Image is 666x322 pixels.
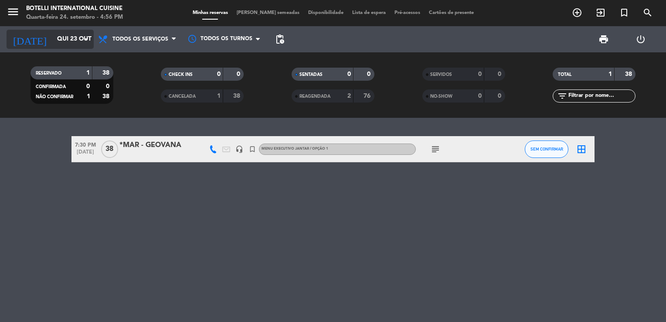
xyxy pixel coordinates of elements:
[598,34,609,45] span: print
[275,34,285,45] span: pending_actions
[7,30,53,49] i: [DATE]
[7,5,20,18] i: menu
[102,70,111,76] strong: 38
[430,94,452,99] span: NO-SHOW
[169,72,193,77] span: CHECK INS
[576,144,587,154] i: border_all
[625,71,634,77] strong: 38
[425,10,478,15] span: Cartões de presente
[87,93,90,99] strong: 1
[557,91,567,101] i: filter_list
[71,149,99,159] span: [DATE]
[106,83,111,89] strong: 0
[7,5,20,21] button: menu
[86,70,90,76] strong: 1
[498,71,503,77] strong: 0
[478,93,482,99] strong: 0
[36,71,61,75] span: RESERVADO
[81,34,92,45] i: arrow_drop_down
[304,10,348,15] span: Disponibilidade
[102,93,111,99] strong: 38
[232,10,304,15] span: [PERSON_NAME] semeadas
[299,94,330,99] span: REAGENDADA
[217,93,221,99] strong: 1
[233,93,242,99] strong: 38
[36,95,73,99] span: NÃO CONFIRMAR
[101,140,118,158] span: 38
[237,71,242,77] strong: 0
[572,7,582,18] i: add_circle_outline
[347,93,351,99] strong: 2
[430,144,441,154] i: subject
[26,4,123,13] div: Botelli International Cuisine
[217,71,221,77] strong: 0
[608,71,612,77] strong: 1
[347,71,351,77] strong: 0
[367,71,372,77] strong: 0
[478,71,482,77] strong: 0
[430,72,452,77] span: SERVIDOS
[642,7,653,18] i: search
[262,147,328,151] span: MENU EXECUTIVO JANTAR / OPÇÃO 1
[619,7,629,18] i: turned_in_not
[248,145,256,153] i: turned_in_not
[530,147,563,151] span: SEM CONFIRMAR
[71,139,99,149] span: 7:30 PM
[36,85,66,89] span: CONFIRMADA
[86,83,90,89] strong: 0
[498,93,503,99] strong: 0
[364,93,372,99] strong: 76
[188,10,232,15] span: Minhas reservas
[169,94,196,99] span: CANCELADA
[235,145,243,153] i: headset_mic
[567,91,635,101] input: Filtrar por nome...
[119,140,194,151] div: *MAR - GEOVANA
[390,10,425,15] span: Pré-acessos
[348,10,390,15] span: Lista de espera
[26,13,123,22] div: Quarta-feira 24. setembro - 4:56 PM
[112,36,168,42] span: Todos os serviços
[635,34,646,45] i: power_settings_new
[622,26,659,52] div: LOG OUT
[299,72,323,77] span: SENTADAS
[558,72,571,77] span: TOTAL
[525,140,568,158] button: SEM CONFIRMAR
[595,7,606,18] i: exit_to_app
